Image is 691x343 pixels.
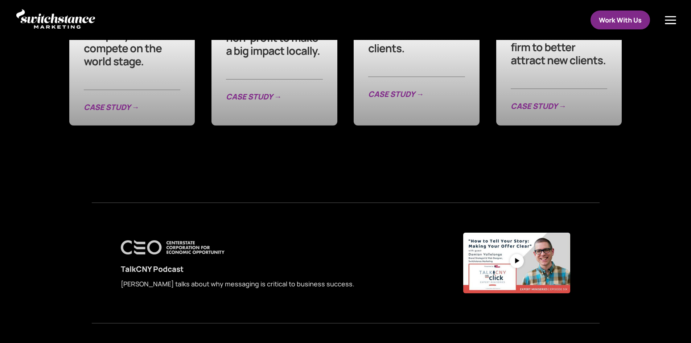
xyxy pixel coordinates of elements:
a: CASE STUDY → [511,101,566,111]
img: CEO-Logo-White [121,240,225,254]
p: [PERSON_NAME] talks about why messaging is critical to business success. [121,278,381,290]
img: switchstance-logo-white [16,9,95,29]
a: Work With Us [591,11,650,30]
p: TalkCNY Podcast [121,264,381,275]
a: CASE STUDY → [84,102,139,112]
img: talk-cny-interview [463,233,571,293]
a: CASE STUDY → [226,91,281,102]
a: CASE STUDY → [368,89,424,99]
